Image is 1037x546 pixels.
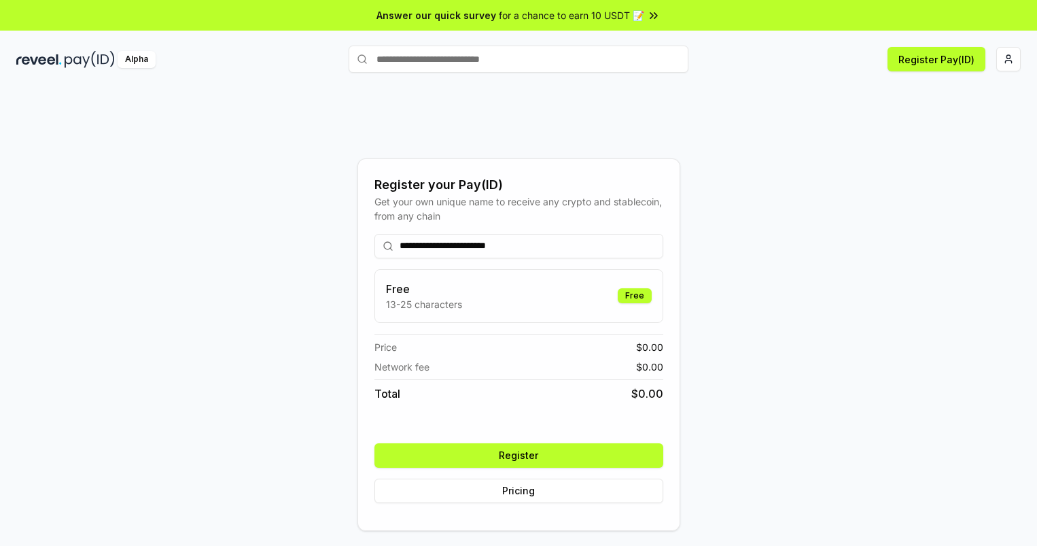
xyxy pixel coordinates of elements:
[374,340,397,354] span: Price
[374,360,429,374] span: Network fee
[887,47,985,71] button: Register Pay(ID)
[374,194,663,223] div: Get your own unique name to receive any crypto and stablecoin, from any chain
[65,51,115,68] img: pay_id
[636,340,663,354] span: $ 0.00
[374,386,400,402] span: Total
[374,479,663,503] button: Pricing
[374,443,663,468] button: Register
[631,386,663,402] span: $ 0.00
[118,51,156,68] div: Alpha
[499,8,644,22] span: for a chance to earn 10 USDT 📝
[16,51,62,68] img: reveel_dark
[376,8,496,22] span: Answer our quick survey
[636,360,663,374] span: $ 0.00
[618,288,652,303] div: Free
[386,281,462,297] h3: Free
[374,175,663,194] div: Register your Pay(ID)
[386,297,462,311] p: 13-25 characters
